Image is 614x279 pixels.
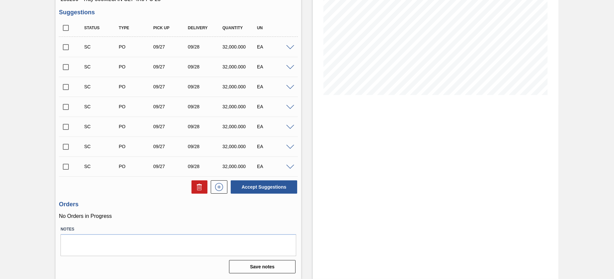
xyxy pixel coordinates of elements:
[152,144,190,149] div: 09/27/2025
[186,124,225,129] div: 09/28/2025
[188,180,207,194] div: Delete Suggestions
[82,44,121,49] div: Suggestion Created
[82,144,121,149] div: Suggestion Created
[255,44,294,49] div: EA
[221,144,259,149] div: 32,000.000
[117,44,156,49] div: Purchase order
[152,164,190,169] div: 09/27/2025
[229,260,296,273] button: Save notes
[255,64,294,69] div: EA
[255,164,294,169] div: EA
[82,124,121,129] div: Suggestion Created
[207,180,227,194] div: New suggestion
[59,9,298,16] h3: Suggestions
[152,44,190,49] div: 09/27/2025
[186,144,225,149] div: 09/28/2025
[221,64,259,69] div: 32,000.000
[255,104,294,109] div: EA
[221,84,259,89] div: 32,000.000
[221,26,259,30] div: Quantity
[152,104,190,109] div: 09/27/2025
[82,104,121,109] div: Suggestion Created
[117,64,156,69] div: Purchase order
[117,144,156,149] div: Purchase order
[221,164,259,169] div: 32,000.000
[82,26,121,30] div: Status
[117,26,156,30] div: Type
[255,124,294,129] div: EA
[117,124,156,129] div: Purchase order
[82,64,121,69] div: Suggestion Created
[82,84,121,89] div: Suggestion Created
[117,104,156,109] div: Purchase order
[186,44,225,49] div: 09/28/2025
[186,26,225,30] div: Delivery
[221,44,259,49] div: 32,000.000
[231,180,297,194] button: Accept Suggestions
[152,124,190,129] div: 09/27/2025
[255,84,294,89] div: EA
[186,104,225,109] div: 09/28/2025
[186,64,225,69] div: 09/28/2025
[152,64,190,69] div: 09/27/2025
[82,164,121,169] div: Suggestion Created
[221,124,259,129] div: 32,000.000
[255,144,294,149] div: EA
[227,180,298,194] div: Accept Suggestions
[221,104,259,109] div: 32,000.000
[255,26,294,30] div: UN
[59,213,298,219] p: No Orders in Progress
[152,84,190,89] div: 09/27/2025
[59,201,298,208] h3: Orders
[117,164,156,169] div: Purchase order
[186,164,225,169] div: 09/28/2025
[61,225,296,234] label: Notes
[117,84,156,89] div: Purchase order
[152,26,190,30] div: Pick up
[186,84,225,89] div: 09/28/2025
